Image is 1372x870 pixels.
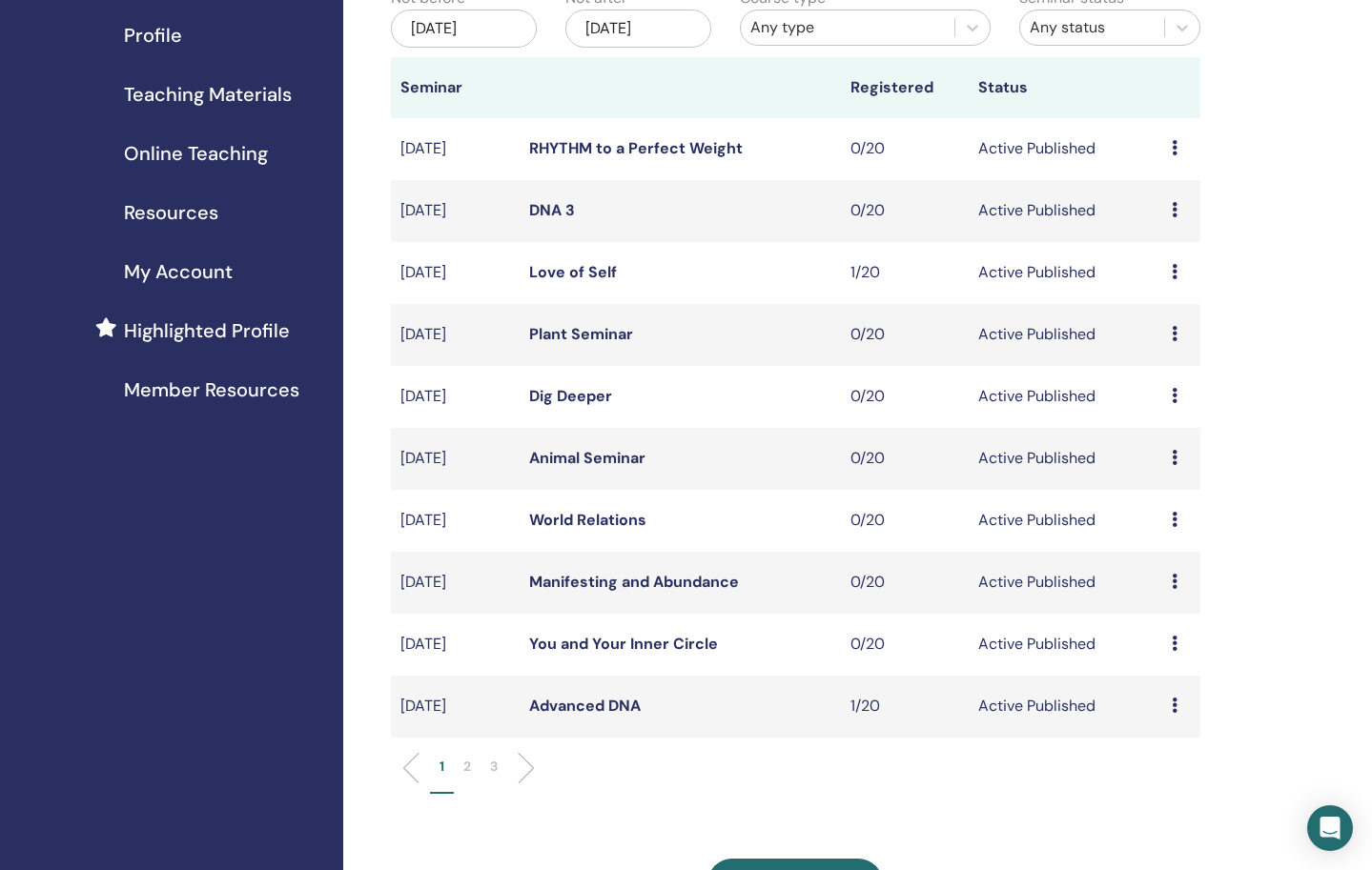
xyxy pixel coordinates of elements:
td: Active Published [969,180,1161,242]
div: Open Intercom Messenger [1307,805,1353,851]
td: [DATE] [391,614,520,676]
th: Registered [841,57,970,118]
a: World Relations [529,510,646,530]
td: [DATE] [391,180,520,242]
td: [DATE] [391,118,520,180]
p: 3 [490,757,498,777]
th: Seminar [391,57,520,118]
a: Manifesting and Abundance [529,572,739,592]
td: Active Published [969,366,1161,428]
td: Active Published [969,242,1161,304]
div: Any status [1030,16,1155,39]
td: 0/20 [841,614,970,676]
td: 0/20 [841,366,970,428]
p: 1 [440,757,444,777]
td: Active Published [969,490,1161,552]
td: Active Published [969,428,1161,490]
td: 1/20 [841,242,970,304]
a: Dig Deeper [529,386,612,406]
a: Plant Seminar [529,324,633,344]
td: 0/20 [841,304,970,366]
td: 0/20 [841,490,970,552]
td: [DATE] [391,676,520,738]
div: Any type [750,16,945,39]
a: DNA 3 [529,200,575,220]
a: Advanced DNA [529,696,641,716]
td: [DATE] [391,490,520,552]
span: Teaching Materials [124,80,292,109]
div: [DATE] [391,10,537,48]
td: Active Published [969,118,1161,180]
td: [DATE] [391,366,520,428]
td: [DATE] [391,552,520,614]
span: Profile [124,21,182,50]
td: 0/20 [841,428,970,490]
td: Active Published [969,614,1161,676]
a: Love of Self [529,262,617,282]
td: 0/20 [841,118,970,180]
a: RHYTHM to a Perfect Weight [529,138,743,158]
td: 0/20 [841,180,970,242]
span: Online Teaching [124,139,268,168]
th: Status [969,57,1161,118]
td: [DATE] [391,428,520,490]
span: My Account [124,257,233,286]
td: [DATE] [391,242,520,304]
td: [DATE] [391,304,520,366]
span: Member Resources [124,375,299,404]
span: Resources [124,198,218,227]
div: [DATE] [565,10,711,48]
span: Highlighted Profile [124,316,290,345]
td: Active Published [969,552,1161,614]
a: You and Your Inner Circle [529,634,718,654]
td: Active Published [969,676,1161,738]
td: 1/20 [841,676,970,738]
p: 2 [463,757,471,777]
a: Animal Seminar [529,448,645,468]
td: 0/20 [841,552,970,614]
td: Active Published [969,304,1161,366]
